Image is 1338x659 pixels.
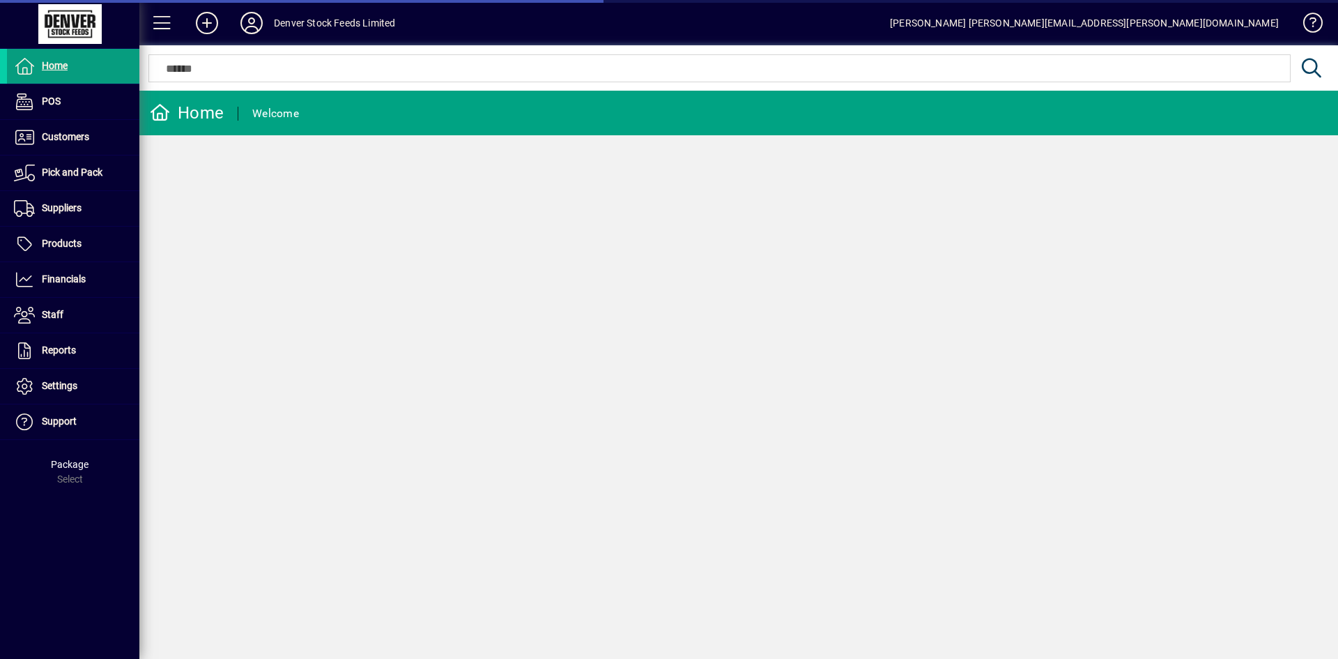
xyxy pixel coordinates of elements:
[1293,3,1321,48] a: Knowledge Base
[890,12,1279,34] div: [PERSON_NAME] [PERSON_NAME][EMAIL_ADDRESS][PERSON_NAME][DOMAIN_NAME]
[42,309,63,320] span: Staff
[7,333,139,368] a: Reports
[7,369,139,404] a: Settings
[42,416,77,427] span: Support
[42,238,82,249] span: Products
[7,298,139,333] a: Staff
[7,227,139,262] a: Products
[7,120,139,155] a: Customers
[7,404,139,439] a: Support
[185,10,229,36] button: Add
[42,344,76,356] span: Reports
[229,10,274,36] button: Profile
[42,167,102,178] span: Pick and Pack
[42,60,68,71] span: Home
[51,459,89,470] span: Package
[42,273,86,285] span: Financials
[150,102,224,124] div: Home
[42,96,61,107] span: POS
[274,12,396,34] div: Denver Stock Feeds Limited
[42,380,77,391] span: Settings
[7,84,139,119] a: POS
[42,202,82,213] span: Suppliers
[7,191,139,226] a: Suppliers
[7,156,139,190] a: Pick and Pack
[7,262,139,297] a: Financials
[252,103,299,125] div: Welcome
[42,131,89,142] span: Customers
